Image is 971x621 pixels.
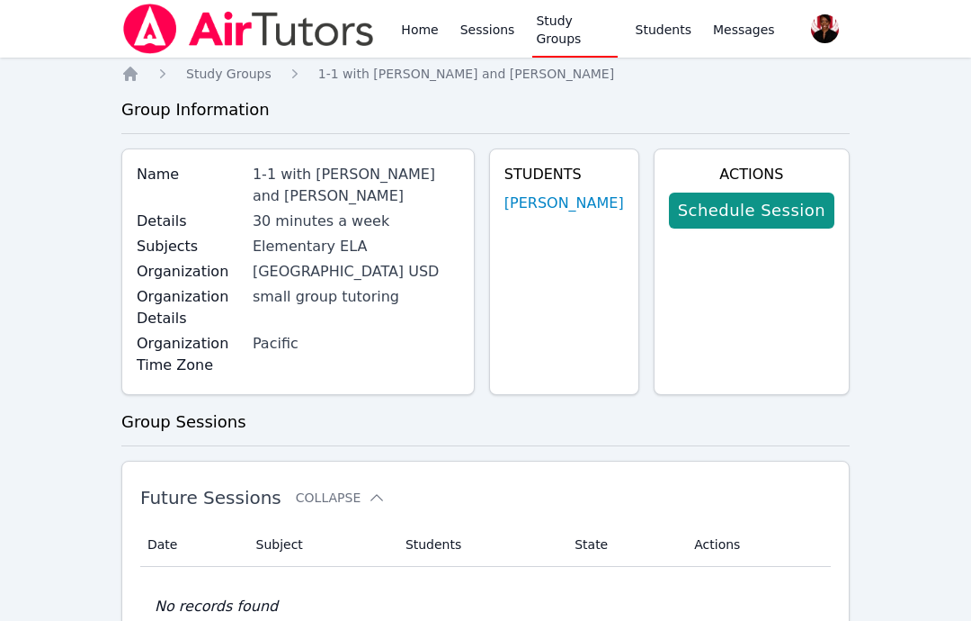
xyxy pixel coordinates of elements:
th: Subject [245,523,395,567]
h4: Actions [669,164,834,185]
div: [GEOGRAPHIC_DATA] USD [253,261,459,283]
div: 1-1 with [PERSON_NAME] and [PERSON_NAME] [253,164,459,207]
nav: Breadcrumb [121,65,850,83]
a: 1-1 with [PERSON_NAME] and [PERSON_NAME] [318,65,614,83]
th: Actions [683,523,831,567]
label: Organization [137,261,242,283]
span: Study Groups [186,67,272,81]
span: Future Sessions [140,487,281,508]
span: Messages [713,21,775,39]
label: Organization Details [137,286,242,329]
label: Details [137,211,242,232]
div: small group tutoring [253,286,459,308]
img: Air Tutors [121,4,376,54]
a: Schedule Session [669,193,834,229]
div: Elementary ELA [253,236,459,257]
a: Study Groups [186,65,272,83]
th: Students [395,523,564,567]
span: 1-1 with [PERSON_NAME] and [PERSON_NAME] [318,67,614,81]
button: Collapse [296,489,386,507]
h3: Group Information [121,97,850,122]
h4: Students [504,164,624,185]
div: 30 minutes a week [253,211,459,232]
a: [PERSON_NAME] [504,193,624,214]
label: Name [137,164,242,185]
th: State [564,523,683,567]
h3: Group Sessions [121,409,850,435]
label: Subjects [137,236,242,257]
th: Date [140,523,245,567]
div: Pacific [253,333,459,355]
label: Organization Time Zone [137,333,242,376]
